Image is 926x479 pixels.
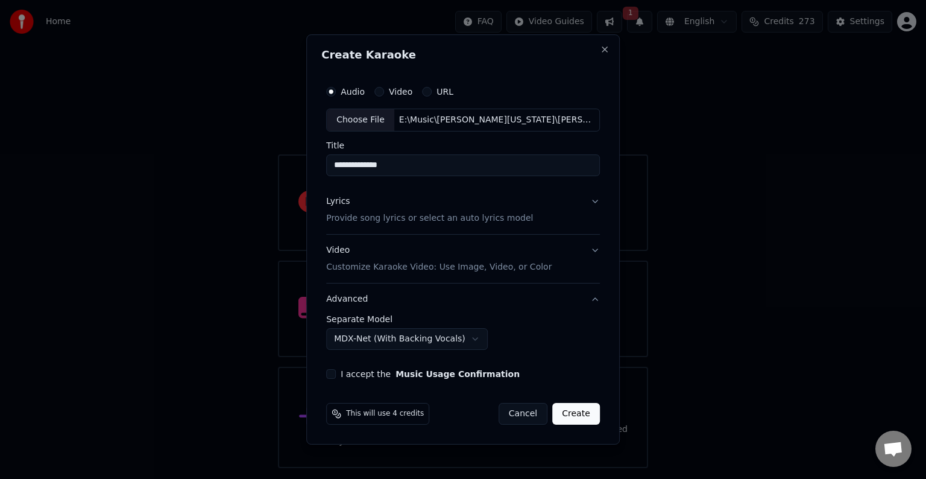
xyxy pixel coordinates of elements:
span: This will use 4 credits [346,409,424,419]
label: Video [389,87,412,96]
label: Separate Model [326,315,600,323]
label: URL [436,87,453,96]
button: Advanced [326,284,600,315]
button: VideoCustomize Karaoke Video: Use Image, Video, or Color [326,235,600,283]
button: I accept the [395,370,520,378]
label: Title [326,141,600,150]
div: Lyrics [326,195,350,208]
p: Provide song lyrics or select an auto lyrics model [326,212,533,224]
p: Customize Karaoke Video: Use Image, Video, or Color [326,261,552,273]
div: Video [326,244,552,273]
h2: Create Karaoke [321,49,605,60]
div: Choose File [327,109,394,131]
button: Create [552,403,600,425]
label: Audio [341,87,365,96]
button: Cancel [499,403,547,425]
div: Advanced [326,315,600,360]
label: I accept the [341,370,520,378]
button: LyricsProvide song lyrics or select an auto lyrics model [326,186,600,234]
div: E:\Music\[PERSON_NAME][US_STATE]\[PERSON_NAME][US_STATE] 4\Gonna Get This.mp3 [394,114,599,126]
